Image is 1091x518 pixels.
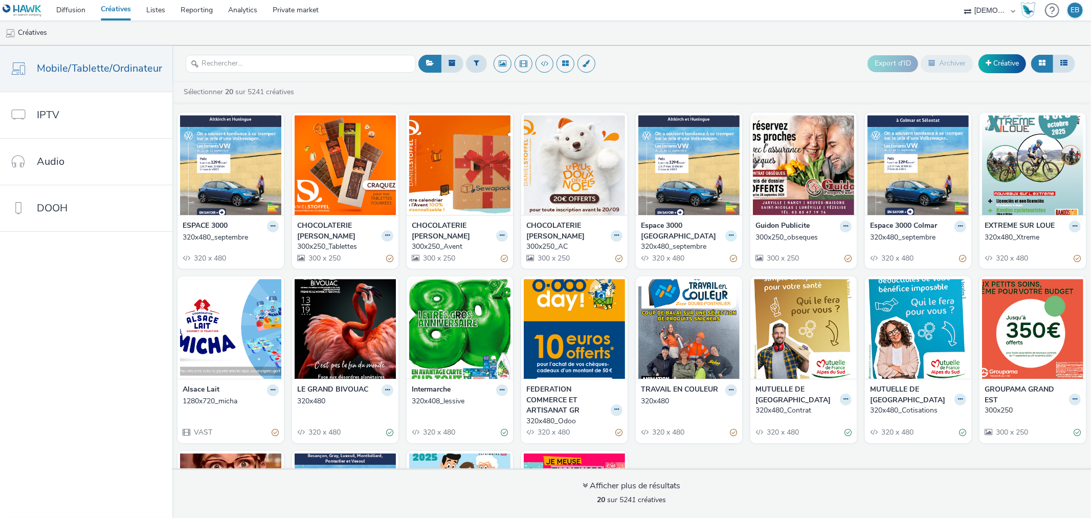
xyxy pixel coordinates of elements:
a: 320x480 [297,396,393,406]
div: Partiellement valide [272,427,279,438]
a: 320x480_septembre [870,232,966,243]
div: 300x250_AC [526,242,618,252]
strong: LE GRAND BIVOUAC [297,384,368,396]
img: mobile [5,28,15,38]
div: 320x480_septembre [183,232,275,243]
div: 320x480_septembre [870,232,962,243]
div: 300x250_Tablettes [297,242,389,252]
img: 320x408_lessive visual [409,279,510,379]
img: 320x480_septembre visual [180,115,281,215]
div: Valide [386,427,393,438]
a: 300x250_Tablettes [297,242,393,252]
strong: FEDERATION COMMERCE ET ARTISANAT GR [526,384,608,416]
div: 320x480_Odoo [526,416,618,426]
div: Afficher plus de résultats [583,480,681,492]
div: 320x480_Xtreme [985,232,1077,243]
div: 300x250_Avent [412,242,504,252]
button: Export d'ID [867,55,918,72]
div: Partiellement valide [730,253,737,264]
strong: CHOCOLATERIE [PERSON_NAME] [297,221,379,242]
strong: 20 [597,495,606,505]
a: 320x480_Cotisations [870,405,966,416]
a: Hawk Academy [1020,2,1040,18]
strong: EXTREME SUR LOUE [985,221,1055,232]
a: 320x480_septembre [641,242,737,252]
div: 320x480 [297,396,389,406]
span: sur 5241 créatives [597,495,666,505]
strong: Guidon Publicite [755,221,810,232]
div: Partiellement valide [844,253,852,264]
img: 320x480_Xtreme visual [982,115,1083,215]
a: Sélectionner sur 5241 créatives [183,87,298,97]
strong: TRAVAIL EN COULEUR [641,384,718,396]
span: 320 x 480 [880,253,914,263]
span: Audio [37,154,64,169]
span: 320 x 480 [651,427,684,437]
span: 320 x 480 [193,253,226,263]
a: 300x250_obseques [755,232,852,243]
div: Partiellement valide [615,253,622,264]
span: 320 x 480 [537,427,570,437]
strong: CHOCOLATERIE [PERSON_NAME] [526,221,608,242]
strong: MUTUELLE DE [GEOGRAPHIC_DATA] [755,384,837,405]
div: 320x480_Cotisations [870,405,962,416]
button: Grille [1031,55,1053,72]
img: 1280x720_micha visual [180,279,281,379]
img: 320x480_septembre visual [638,115,740,215]
div: Valide [1074,427,1081,438]
strong: MUTUELLE DE [GEOGRAPHIC_DATA] [870,384,952,405]
div: Valide [501,427,508,438]
a: 300x250_AC [526,242,622,252]
div: Partiellement valide [615,427,622,438]
a: Créative [978,54,1026,73]
div: 320x480_Contrat [755,405,848,416]
strong: Intermarche [412,384,451,396]
span: 300 x 250 [307,253,341,263]
div: Partiellement valide [501,253,508,264]
img: undefined Logo [3,4,42,17]
img: 300x250_Tablettes visual [295,115,396,215]
span: 300 x 250 [537,253,570,263]
img: 320x480_Cotisations visual [867,279,969,379]
span: 320 x 480 [995,253,1028,263]
span: 320 x 480 [651,253,684,263]
div: 320x408_lessive [412,396,504,406]
img: Hawk Academy [1020,2,1036,18]
div: 300x250_obseques [755,232,848,243]
img: 320x480 visual [295,279,396,379]
div: 300x250 [985,405,1077,416]
strong: Alsace Lait [183,384,219,396]
div: Partiellement valide [386,253,393,264]
strong: 20 [225,87,233,97]
span: 300 x 250 [995,427,1028,437]
div: EB [1071,3,1080,18]
div: Valide [844,427,852,438]
img: 320x480_Odoo visual [524,279,625,379]
span: 320 x 480 [766,427,799,437]
span: VAST [193,427,212,437]
div: Partiellement valide [1074,253,1081,264]
a: 320x480_Contrat [755,405,852,416]
a: 320x480 [641,396,737,406]
span: 320 x 480 [307,427,341,437]
span: 320 x 480 [880,427,914,437]
strong: CHOCOLATERIE [PERSON_NAME] [412,221,494,242]
div: Valide [959,427,966,438]
img: 300x250_obseques visual [753,115,854,215]
span: 300 x 250 [422,253,455,263]
a: 300x250_Avent [412,242,508,252]
div: 320x480_septembre [641,242,733,252]
a: 300x250 [985,405,1081,416]
img: 300x250_Avent visual [409,115,510,215]
img: 320x480_septembre visual [867,115,969,215]
div: Partiellement valide [959,253,966,264]
span: IPTV [37,107,59,122]
a: 1280x720_micha [183,396,279,406]
div: 320x480 [641,396,733,406]
strong: ESPACE 3000 [183,221,228,232]
strong: Espace 3000 [GEOGRAPHIC_DATA] [641,221,723,242]
img: 320x480_Contrat visual [753,279,854,379]
button: Archiver [921,55,973,72]
a: 320x408_lessive [412,396,508,406]
a: 320x480_Odoo [526,416,622,426]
